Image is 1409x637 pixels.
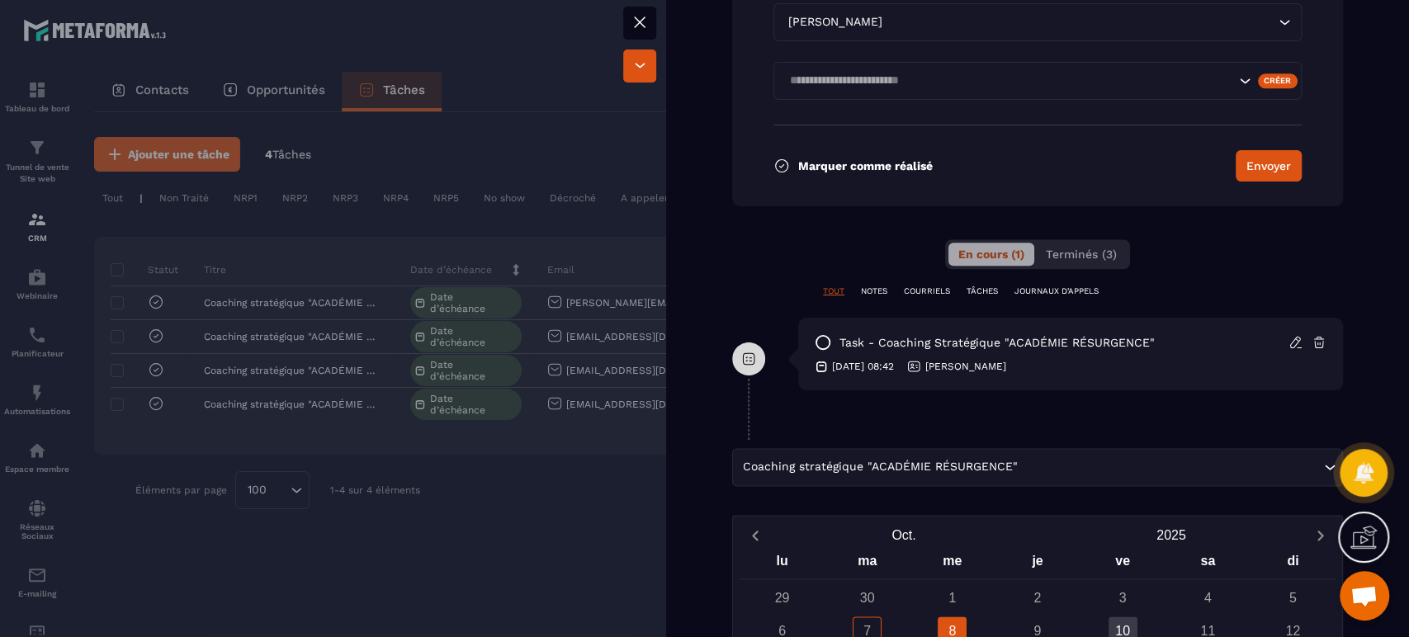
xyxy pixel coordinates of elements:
[773,3,1302,41] div: Search for option
[1279,583,1307,612] div: 5
[823,285,844,297] p: TOUT
[1021,458,1320,476] input: Search for option
[770,521,1038,550] button: Open months overlay
[1080,550,1165,578] div: ve
[739,458,1021,476] span: Coaching stratégique "ACADÉMIE RÉSURGENCE"
[798,159,933,172] p: Marquer comme réalisé
[1340,571,1389,620] div: Ouvrir le chat
[825,550,910,578] div: ma
[1023,583,1052,612] div: 2
[732,448,1343,486] div: Search for option
[967,285,998,297] p: TÂCHES
[938,583,967,612] div: 1
[910,550,995,578] div: me
[773,62,1302,100] div: Search for option
[1109,583,1137,612] div: 3
[1194,583,1222,612] div: 4
[1038,521,1305,550] button: Open years overlay
[1046,248,1117,261] span: Terminés (3)
[768,583,797,612] div: 29
[958,248,1024,261] span: En cours (1)
[995,550,1080,578] div: je
[861,285,887,297] p: NOTES
[1165,550,1251,578] div: sa
[1014,285,1099,297] p: JOURNAUX D'APPELS
[784,13,886,31] span: [PERSON_NAME]
[1036,243,1127,266] button: Terminés (3)
[1236,150,1302,182] button: Envoyer
[1251,550,1336,578] div: di
[948,243,1034,266] button: En cours (1)
[784,72,1235,90] input: Search for option
[904,285,950,297] p: COURRIELS
[839,335,1155,351] p: task - Coaching stratégique "ACADÉMIE RÉSURGENCE"
[925,360,1006,373] p: [PERSON_NAME]
[740,524,770,546] button: Previous month
[1305,524,1336,546] button: Next month
[1258,73,1298,88] div: Créer
[853,583,882,612] div: 30
[832,360,894,373] p: [DATE] 08:42
[886,13,1274,31] input: Search for option
[740,550,825,578] div: lu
